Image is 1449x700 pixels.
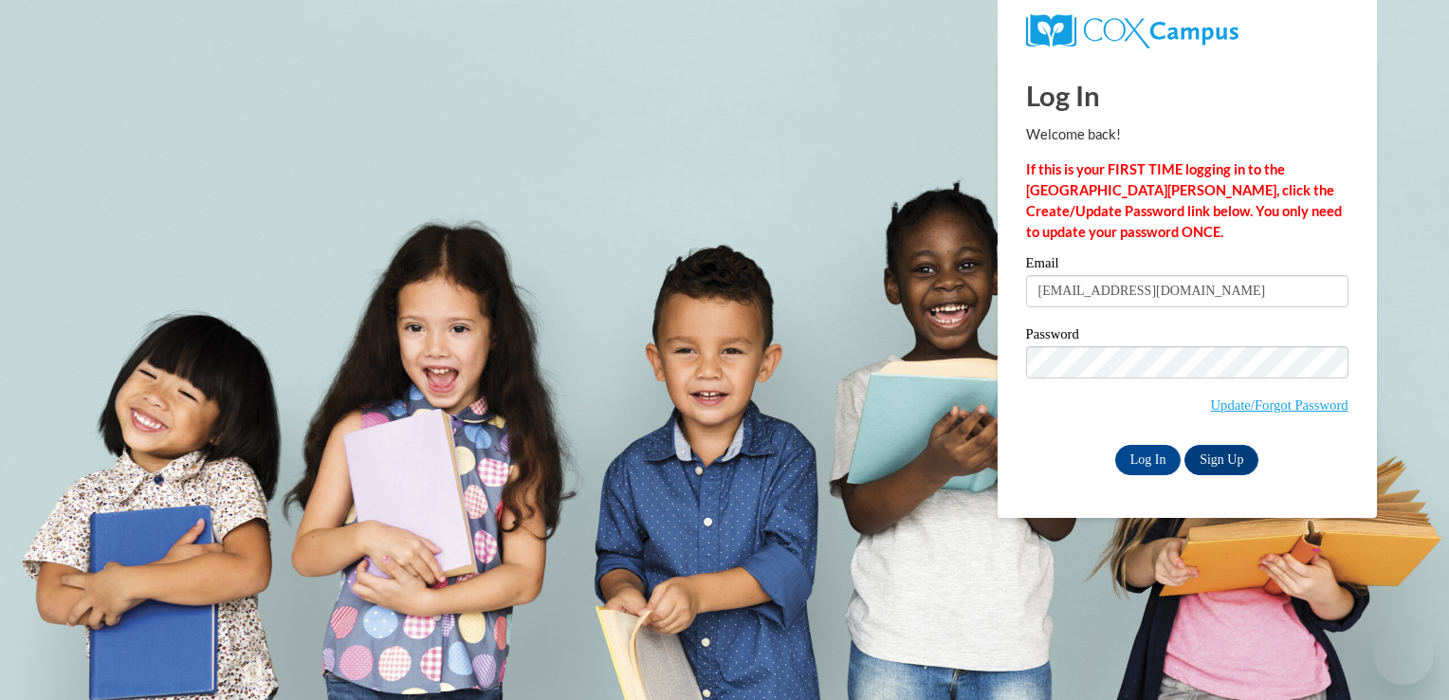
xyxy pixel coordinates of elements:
a: Update/Forgot Password [1211,397,1348,413]
input: Log In [1115,445,1182,475]
iframe: Button to launch messaging window [1373,624,1434,685]
h1: Log In [1026,76,1348,115]
label: Password [1026,327,1348,346]
label: Email [1026,256,1348,275]
img: COX Campus [1026,14,1238,48]
strong: If this is your FIRST TIME logging in to the [GEOGRAPHIC_DATA][PERSON_NAME], click the Create/Upd... [1026,161,1342,240]
a: COX Campus [1026,14,1348,48]
p: Welcome back! [1026,124,1348,145]
a: Sign Up [1184,445,1258,475]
